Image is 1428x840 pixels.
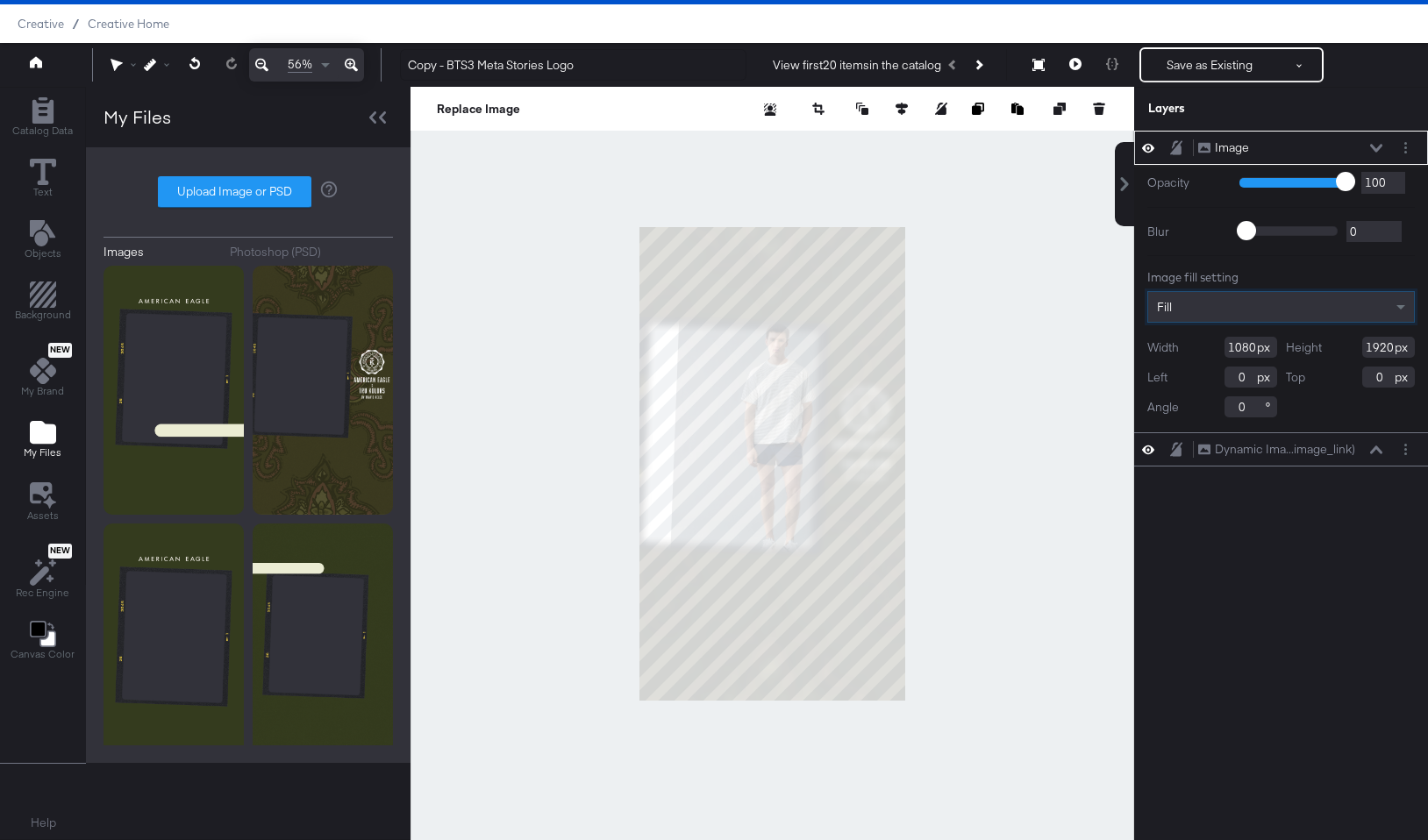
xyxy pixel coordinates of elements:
[1147,399,1179,416] label: Angle
[437,100,520,117] button: Replace Image
[14,216,72,266] button: Add Text
[1148,100,1327,117] div: Layers
[1011,100,1029,117] button: Paste image
[15,308,71,322] span: Background
[966,49,990,81] button: Next Product
[104,104,171,130] div: My Files
[1286,339,1322,356] label: Height
[24,445,61,459] span: My Files
[972,100,989,117] button: Copy image
[1215,139,1249,156] div: Image
[17,477,69,528] button: Assets
[1147,339,1179,356] label: Width
[33,185,53,199] span: Text
[12,124,73,138] span: Catalog Data
[11,339,75,404] button: NewMy Brand
[288,56,312,73] span: 56%
[27,509,59,523] span: Assets
[972,103,984,115] svg: Copy image
[19,154,67,204] button: Text
[1197,440,1356,459] button: Dynamic Ima...image_link)
[16,586,69,600] span: Rec Engine
[4,278,82,328] button: Add Rectangle
[5,539,80,605] button: NewRec Engine
[2,93,83,143] button: Add Rectangle
[1215,441,1355,458] div: Dynamic Ima...image_link)
[13,416,72,466] button: Add Files
[104,244,217,260] button: Images
[25,246,61,260] span: Objects
[18,17,64,31] span: Creative
[1141,49,1278,81] button: Save as Existing
[1147,174,1226,191] label: Opacity
[1396,440,1415,459] button: Layer Options
[11,647,75,661] span: Canvas Color
[764,103,776,116] svg: Remove background
[1147,369,1167,386] label: Left
[31,815,56,831] a: Help
[1286,369,1305,386] label: Top
[773,57,941,74] div: View first 20 items in the catalog
[1396,139,1415,157] button: Layer Options
[21,384,64,398] span: My Brand
[48,545,72,557] span: New
[88,17,169,31] a: Creative Home
[230,244,394,260] button: Photoshop (PSD)
[104,244,144,260] div: Images
[230,244,321,260] div: Photoshop (PSD)
[64,17,88,31] span: /
[1147,224,1226,240] label: Blur
[18,808,68,839] button: Help
[1011,103,1024,115] svg: Paste image
[1197,139,1250,157] button: Image
[1147,269,1415,286] div: Image fill setting
[48,345,72,356] span: New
